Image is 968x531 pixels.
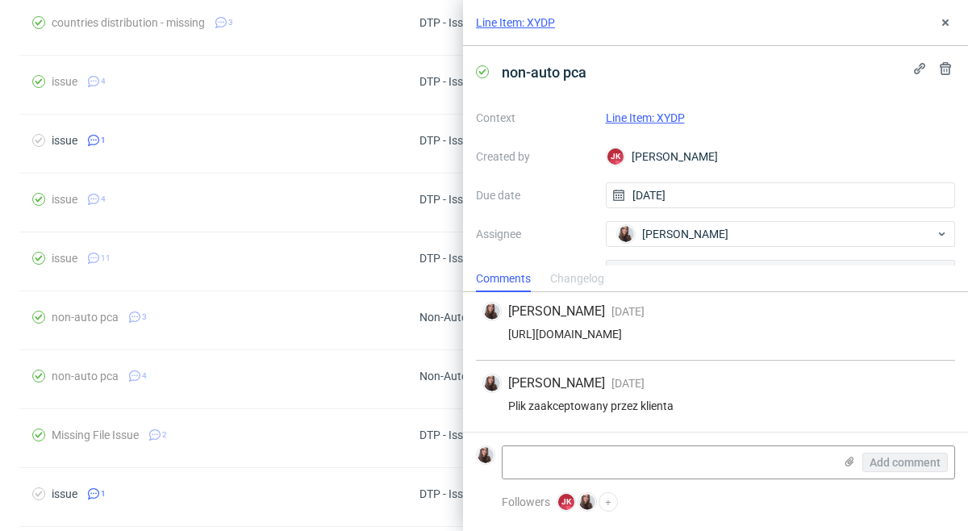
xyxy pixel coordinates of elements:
span: 3 [142,311,147,324]
span: 4 [101,193,106,206]
div: DTP - Issue [419,134,475,147]
div: Missing File Issue [52,429,139,441]
span: Followers [502,495,550,508]
div: issue [52,487,77,500]
div: [URL][DOMAIN_NAME] [482,328,949,341]
label: Context [476,108,593,128]
div: non-auto pca [52,370,119,383]
span: 11 [101,252,111,265]
label: Created by [476,147,593,166]
span: [PERSON_NAME] [642,226,728,242]
a: Line Item: XYDP [476,15,555,31]
div: Changelog [550,266,604,292]
figcaption: JK [558,494,574,510]
img: Sandra Beśka [618,226,634,242]
label: Assignee [476,224,593,244]
div: Non-Auto PCA - Polish [419,370,531,383]
div: issue [52,193,77,206]
div: issue [52,134,77,147]
img: Sandra Beśka [484,303,500,320]
div: DTP - Issue [419,487,475,500]
span: 1 [101,134,106,147]
span: 2 [162,429,167,441]
span: 4 [101,75,106,88]
div: Non-Auto PCA - Polish [419,311,531,324]
label: Due date [476,186,593,205]
span: [DATE] [611,305,645,318]
div: Comments [476,266,531,292]
span: [PERSON_NAME] [508,303,605,320]
div: DTP - Issue [419,16,475,29]
div: DTP - Issue [419,429,475,441]
div: DTP - Issue [419,75,475,88]
div: Plik zaakceptowany przez klienta [482,399,949,412]
span: 3 [228,16,233,29]
span: [DATE] [611,377,645,390]
button: + [599,492,618,512]
div: DTP - Issue [419,193,475,206]
label: Workflow [476,263,593,282]
div: issue [52,75,77,88]
span: [PERSON_NAME] [508,374,605,392]
span: non-auto pca [495,59,593,86]
div: countries distribution - missing [52,16,205,29]
span: 4 [142,370,147,383]
a: Line Item: XYDP [606,111,685,124]
span: 1 [101,487,106,500]
img: Sandra Beśka [484,375,500,391]
div: non-auto pca [52,311,119,324]
figcaption: JK [607,148,624,165]
div: DTP - Issue [419,252,475,265]
div: [PERSON_NAME] [606,144,956,169]
div: issue [52,252,77,265]
img: Sandra Beśka [478,447,494,463]
img: Sandra Beśka [579,494,595,510]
